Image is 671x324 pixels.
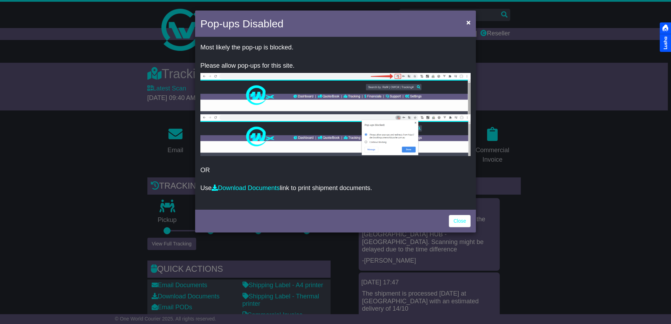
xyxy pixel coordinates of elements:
p: Please allow pop-ups for this site. [200,62,471,70]
img: allow-popup-2.png [200,114,471,156]
a: Download Documents [212,184,280,191]
span: × [466,18,471,26]
div: OR [195,39,476,208]
p: Most likely the pop-up is blocked. [200,44,471,52]
p: Use link to print shipment documents. [200,184,471,192]
a: Close [449,215,471,227]
img: allow-popup-1.png [200,73,471,114]
h4: Pop-ups Disabled [200,16,284,32]
button: Close [463,15,474,29]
